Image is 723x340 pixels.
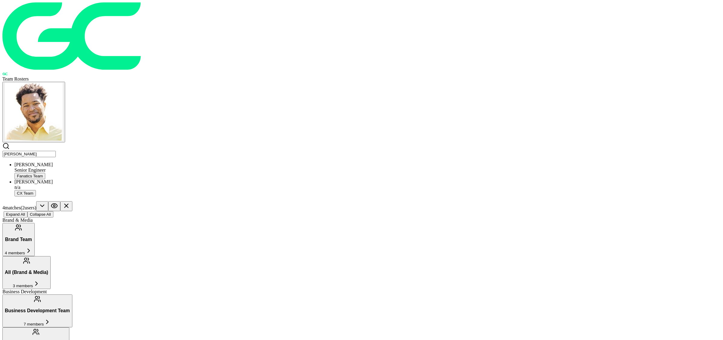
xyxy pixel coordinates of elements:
h3: All (Brand & Media) [5,270,48,275]
button: Clear search [60,201,72,211]
span: Brand & Media [2,218,33,223]
span: 3 members [13,284,33,288]
input: Search by name, team, specialty, or title... [2,151,56,157]
button: Brand Team4 members [2,223,35,256]
span: Business Development [2,289,47,294]
h3: Business Development Team [5,308,70,313]
button: CX Team [14,190,36,196]
span: Team Rosters [2,76,29,81]
div: [PERSON_NAME] [14,179,721,185]
div: Senior Engineer [14,167,721,173]
button: Business Development Team7 members [2,294,72,327]
div: n/a [14,185,721,190]
button: All (Brand & Media)3 members [2,256,51,289]
div: [PERSON_NAME] [14,162,721,167]
span: 4 match es ( 2 user s ) [2,205,36,210]
span: 4 members [5,251,25,255]
button: Collapse All [27,211,53,218]
button: Scroll to next match [36,201,48,211]
h3: Brand Team [5,237,32,242]
button: Expand All [4,211,27,218]
button: Fanatics Team [14,173,45,179]
button: Hide teams without matches [48,201,60,211]
span: 7 members [24,322,44,326]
